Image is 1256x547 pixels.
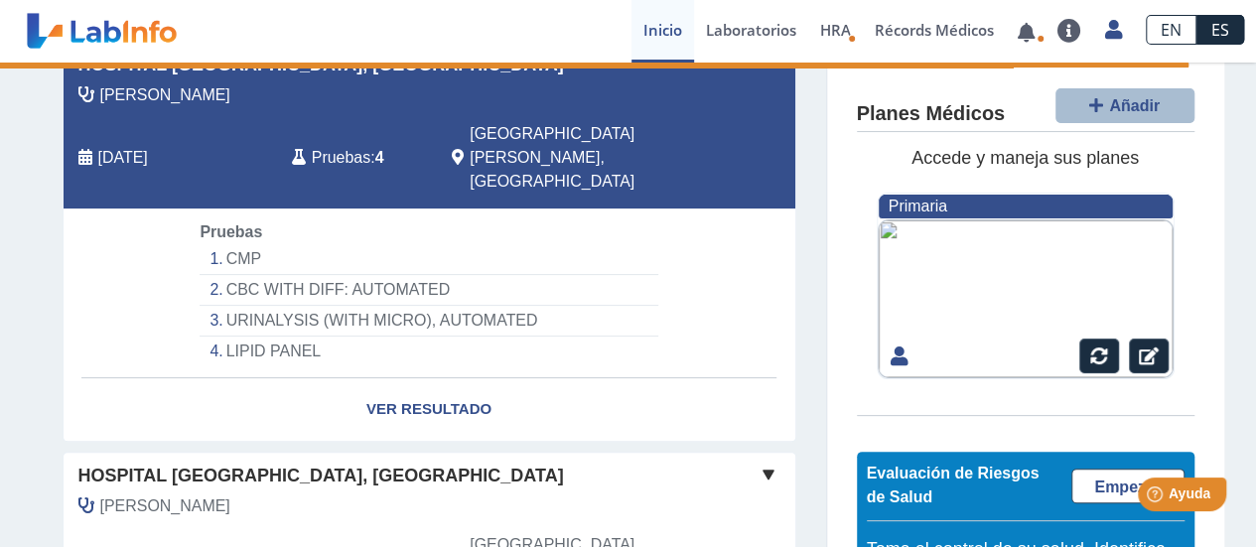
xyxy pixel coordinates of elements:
iframe: Help widget launcher [1079,470,1234,525]
li: CBC WITH DIFF: AUTOMATED [200,275,657,306]
a: ES [1196,15,1244,45]
span: Accede y maneja sus planes [911,148,1139,168]
span: Primaria [889,198,947,214]
span: HRA [820,20,851,40]
b: 4 [375,149,384,166]
span: Pruebas [200,223,262,240]
h4: Planes Médicos [857,102,1005,126]
li: LIPID PANEL [200,337,657,366]
span: Hospital [GEOGRAPHIC_DATA], [GEOGRAPHIC_DATA] [78,52,564,78]
li: CMP [200,244,657,275]
span: Evaluación de Riesgos de Salud [867,466,1040,506]
span: Montes Aviles, Angel [100,494,230,518]
span: Añadir [1109,97,1160,114]
button: Añadir [1055,88,1194,123]
a: Ver Resultado [64,378,795,441]
li: URINALYSIS (WITH MICRO), AUTOMATED [200,306,657,337]
a: Empezar [1071,469,1185,503]
span: Pruebas [312,146,370,170]
a: EN [1146,15,1196,45]
span: 2025-08-05 [98,146,148,170]
div: : [277,122,437,194]
span: Hospital [GEOGRAPHIC_DATA], [GEOGRAPHIC_DATA] [78,463,564,489]
span: San Juan, PR [470,122,689,194]
span: Montes Aviles, Angel [100,83,230,107]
